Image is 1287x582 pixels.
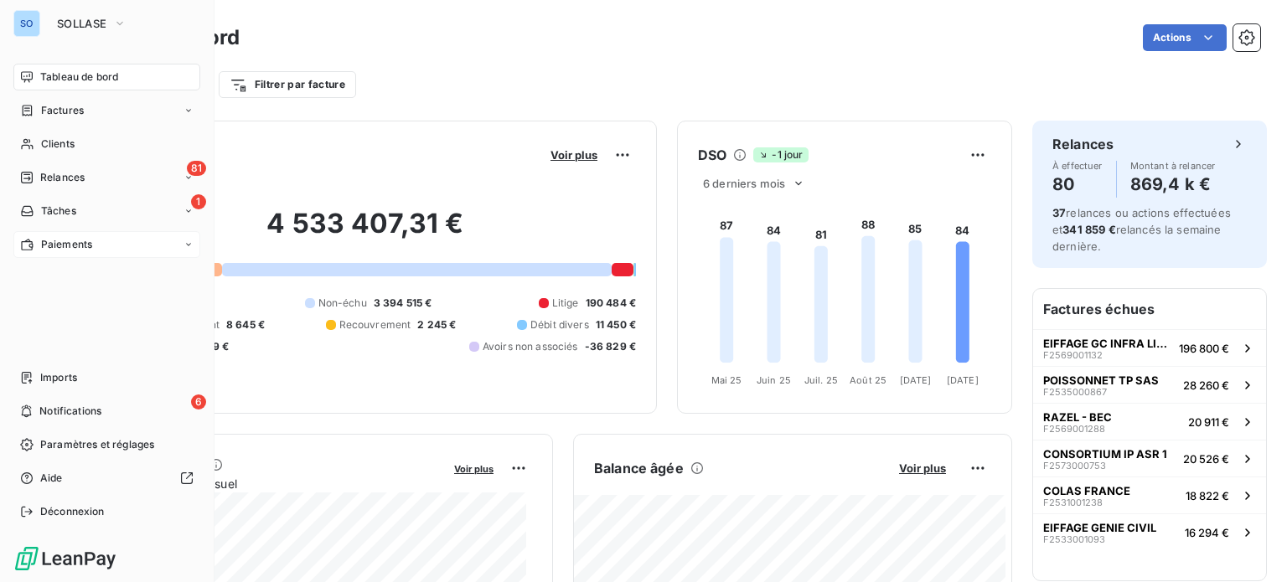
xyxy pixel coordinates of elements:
span: Aide [40,471,63,486]
span: Montant à relancer [1130,161,1216,171]
span: 16 294 € [1185,526,1229,539]
span: 20 526 € [1183,452,1229,466]
span: EIFFAGE GENIE CIVIL [1043,521,1156,534]
span: 341 859 € [1062,223,1115,236]
span: 28 260 € [1183,379,1229,392]
span: F2535000867 [1043,387,1107,397]
span: À effectuer [1052,161,1103,171]
tspan: Juin 25 [757,374,791,386]
span: F2569001132 [1043,350,1103,360]
button: Voir plus [449,461,499,476]
span: F2533001093 [1043,534,1105,544]
h6: DSO [698,145,726,165]
span: F2573000753 [1043,461,1106,471]
span: Factures [41,103,84,118]
span: 6 [191,394,206,409]
button: EIFFAGE GC INFRA LINEAIRESF2569001132196 800 € [1033,329,1266,366]
span: Relances [40,170,85,185]
button: Actions [1143,24,1227,51]
a: Aide [13,465,200,492]
span: Clients [41,136,75,152]
button: COLAS FRANCEF253100123818 822 € [1033,476,1266,513]
span: COLAS FRANCE [1043,484,1130,497]
span: 2 245 € [417,317,456,332]
span: 190 484 € [586,296,636,311]
button: EIFFAGE GENIE CIVILF253300109316 294 € [1033,513,1266,550]
iframe: Intercom live chat [1230,525,1270,565]
span: Voir plus [454,463,494,475]
span: 3 394 515 € [374,296,432,311]
tspan: Août 25 [850,374,886,386]
tspan: Juil. 25 [804,374,838,386]
button: Voir plus [894,461,951,476]
span: Tableau de bord [40,70,118,85]
div: SO [13,10,40,37]
span: -1 jour [753,147,808,162]
span: 6 derniers mois [703,177,785,190]
span: Chiffre d'affaires mensuel [95,475,442,492]
span: Imports [40,370,77,385]
span: 196 800 € [1179,342,1229,355]
span: RAZEL - BEC [1043,410,1112,424]
h2: 4 533 407,31 € [95,207,636,257]
span: F2569001288 [1043,424,1105,434]
tspan: [DATE] [947,374,979,386]
span: 1 [191,194,206,209]
button: Filtrer par facture [219,71,356,98]
span: 81 [187,161,206,176]
span: Débit divers [530,317,589,332]
button: POISSONNET TP SASF253500086728 260 € [1033,366,1266,403]
h6: Factures échues [1033,289,1266,329]
h6: Relances [1052,134,1114,154]
span: Recouvrement [339,317,411,332]
span: 37 [1052,206,1066,219]
button: CONSORTIUM IP ASR 1F257300075320 526 € [1033,440,1266,476]
span: Déconnexion [40,504,105,519]
span: Voir plus [899,461,946,475]
span: Paramètres et réglages [40,437,154,452]
span: 11 450 € [596,317,636,332]
span: 18 822 € [1186,489,1229,502]
span: Tâches [41,203,76,219]
span: Avoirs non associés [483,339,578,354]
tspan: [DATE] [900,374,932,386]
span: POISSONNET TP SAS [1043,373,1159,387]
span: Paiements [41,237,92,252]
h4: 869,4 k € [1130,171,1216,198]
span: CONSORTIUM IP ASR 1 [1043,447,1167,461]
span: 20 911 € [1188,415,1229,429]
span: SOLLASE [57,17,106,30]
img: Logo LeanPay [13,545,117,572]
button: Voir plus [545,147,602,162]
tspan: Mai 25 [711,374,742,386]
h4: 80 [1052,171,1103,198]
span: relances ou actions effectuées et relancés la semaine dernière. [1052,206,1231,253]
span: Notifications [39,404,101,419]
span: 8 645 € [226,317,265,332]
span: -36 829 € [585,339,636,354]
span: Litige [552,296,579,311]
span: EIFFAGE GC INFRA LINEAIRES [1043,337,1172,350]
span: F2531001238 [1043,497,1103,507]
button: RAZEL - BECF256900128820 911 € [1033,403,1266,440]
span: Voir plus [550,148,597,162]
h6: Balance âgée [594,458,684,478]
span: Non-échu [318,296,367,311]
